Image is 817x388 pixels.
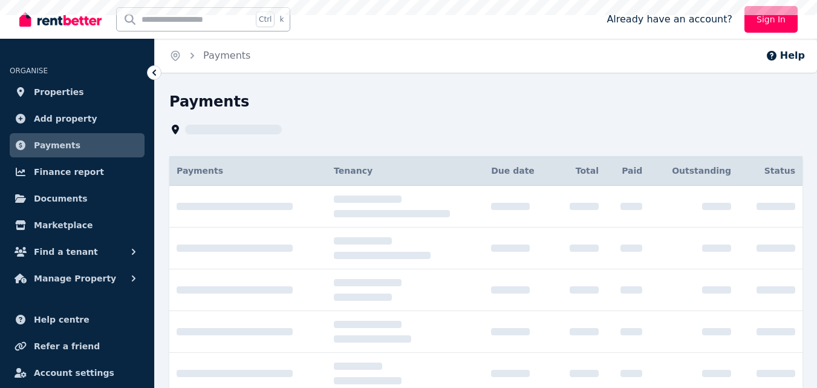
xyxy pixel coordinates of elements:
th: Tenancy [327,156,484,186]
span: Manage Property [34,271,116,286]
span: Marketplace [34,218,93,232]
a: Finance report [10,160,145,184]
span: Ctrl [256,12,275,27]
img: RentBetter [19,10,102,28]
a: Payments [203,50,250,61]
a: Add property [10,107,145,131]
a: Payments [10,133,145,157]
button: Help [766,48,805,63]
a: Properties [10,80,145,104]
span: Documents [34,191,88,206]
h1: Payments [169,92,249,111]
a: Account settings [10,361,145,385]
a: Sign In [744,6,798,33]
span: k [279,15,284,24]
span: Payments [34,138,80,153]
span: Payments [177,166,223,176]
span: Finance report [34,165,104,179]
span: Refer a friend [34,339,100,353]
th: Status [738,156,802,186]
a: Refer a friend [10,334,145,358]
button: Manage Property [10,266,145,291]
span: Help centre [34,312,90,327]
span: Already have an account? [607,12,732,27]
th: Due date [484,156,553,186]
nav: Breadcrumb [155,39,265,73]
span: Find a tenant [34,245,98,259]
th: Paid [606,156,649,186]
a: Help centre [10,307,145,332]
a: Marketplace [10,213,145,237]
span: Properties [34,85,84,99]
a: Documents [10,186,145,211]
span: Add property [34,111,97,126]
th: Total [553,156,606,186]
span: Account settings [34,366,114,380]
button: Find a tenant [10,240,145,264]
span: ORGANISE [10,67,48,75]
th: Outstanding [649,156,738,186]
